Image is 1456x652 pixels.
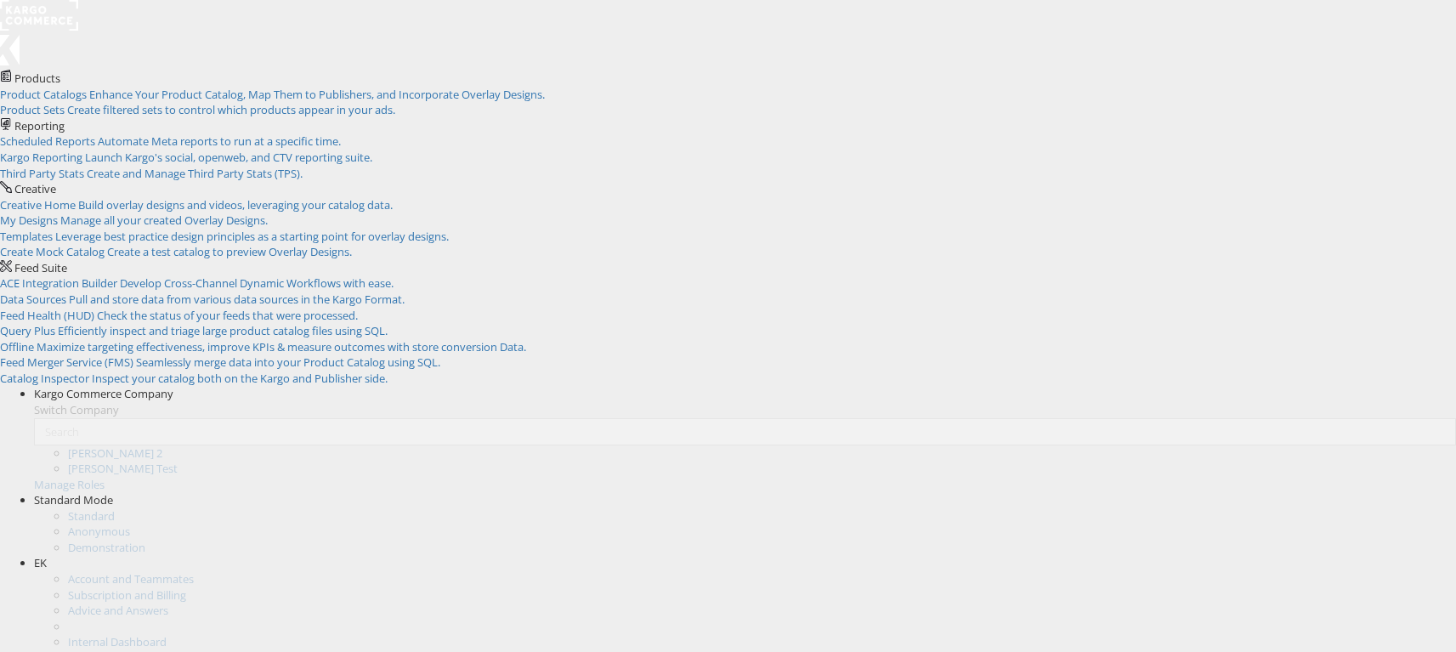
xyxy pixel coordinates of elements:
span: Kargo Commerce Company [34,386,173,401]
div: Switch Company [34,402,1456,418]
a: [PERSON_NAME] 2 [68,445,162,461]
span: Feed Suite [14,260,67,275]
span: Seamlessly merge data into your Product Catalog using SQL. [136,354,440,370]
a: Subscription and Billing [68,587,186,603]
span: Automate Meta reports to run at a specific time. [98,133,341,149]
span: Reporting [14,118,65,133]
span: Products [14,71,60,86]
span: Maximize targeting effectiveness, improve KPIs & measure outcomes with store conversion Data. [37,339,526,354]
span: Create and Manage Third Party Stats (TPS). [87,166,303,181]
span: Standard Mode [34,492,113,507]
a: Demonstration [68,540,145,555]
span: Creative [14,181,56,196]
span: Leverage best practice design principles as a starting point for overlay designs. [55,229,449,244]
span: Launch Kargo's social, openweb, and CTV reporting suite. [85,150,372,165]
span: Create filtered sets to control which products appear in your ads. [67,102,395,117]
span: Inspect your catalog both on the Kargo and Publisher side. [92,371,388,386]
a: Anonymous [68,524,130,539]
span: EK [34,555,47,570]
a: [PERSON_NAME] Test [68,461,178,476]
input: Search [34,418,1456,445]
span: Check the status of your feeds that were processed. [97,308,358,323]
a: Manage Roles [34,477,105,492]
a: Internal Dashboard [68,634,167,649]
a: Account and Teammates [68,571,194,587]
a: Standard [68,508,115,524]
span: Pull and store data from various data sources in the Kargo Format. [69,292,405,307]
span: Enhance Your Product Catalog, Map Them to Publishers, and Incorporate Overlay Designs. [89,87,545,102]
span: Build overlay designs and videos, leveraging your catalog data. [78,197,393,213]
a: Advice and Answers [68,603,168,618]
span: Manage all your created Overlay Designs. [60,213,268,228]
span: Develop Cross-Channel Dynamic Workflows with ease. [120,275,394,291]
span: Create a test catalog to preview Overlay Designs. [107,244,352,259]
span: Efficiently inspect and triage large product catalog files using SQL. [58,323,388,338]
